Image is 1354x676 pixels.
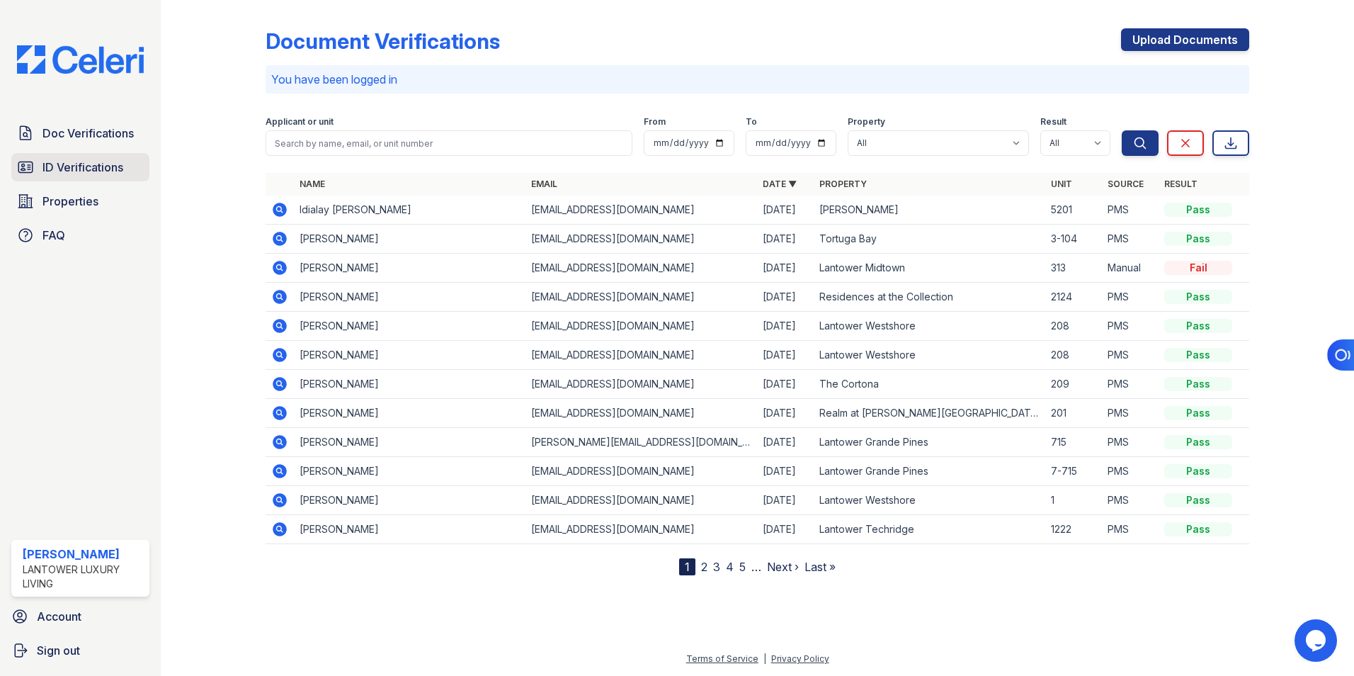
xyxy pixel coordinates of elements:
div: Pass [1164,290,1232,304]
td: 208 [1045,341,1102,370]
label: Result [1040,116,1066,128]
a: Sign out [6,636,155,665]
div: Pass [1164,464,1232,478]
div: Pass [1164,522,1232,536]
a: Properties [11,187,149,215]
span: FAQ [42,227,65,244]
td: [DATE] [757,370,814,399]
td: [PERSON_NAME] [814,196,1045,225]
td: PMS [1102,515,1159,544]
td: PMS [1102,457,1159,486]
a: 2 [701,560,707,574]
td: [EMAIL_ADDRESS][DOMAIN_NAME] [525,370,757,399]
div: Pass [1164,348,1232,362]
a: 5 [739,560,746,574]
td: PMS [1102,486,1159,515]
td: [DATE] [757,428,814,457]
td: [EMAIL_ADDRESS][DOMAIN_NAME] [525,225,757,254]
td: 715 [1045,428,1102,457]
td: Lantower Westshore [814,312,1045,341]
td: [PERSON_NAME][EMAIL_ADDRESS][DOMAIN_NAME] [525,428,757,457]
span: Doc Verifications [42,125,134,142]
a: Terms of Service [686,653,758,664]
td: Lantower Grande Pines [814,428,1045,457]
a: Email [531,179,557,189]
td: [EMAIL_ADDRESS][DOMAIN_NAME] [525,341,757,370]
span: Account [37,608,81,625]
div: Lantower Luxury Living [23,563,144,591]
a: ID Verifications [11,153,149,181]
td: PMS [1102,196,1159,225]
td: [PERSON_NAME] [294,254,525,283]
div: 1 [679,558,695,575]
a: Name [300,179,325,189]
td: Lantower Midtown [814,254,1045,283]
a: FAQ [11,221,149,249]
td: 209 [1045,370,1102,399]
td: [EMAIL_ADDRESS][DOMAIN_NAME] [525,283,757,312]
div: Pass [1164,406,1232,420]
td: Lantower Westshore [814,486,1045,515]
span: Sign out [37,642,80,659]
div: | [763,653,766,664]
a: Account [6,602,155,631]
td: [DATE] [757,515,814,544]
td: [EMAIL_ADDRESS][DOMAIN_NAME] [525,254,757,283]
td: [DATE] [757,399,814,428]
td: Realm at [PERSON_NAME][GEOGRAPHIC_DATA] [814,399,1045,428]
td: [DATE] [757,196,814,225]
label: Property [848,116,885,128]
td: [DATE] [757,457,814,486]
a: Unit [1051,179,1072,189]
td: Lantower Techridge [814,515,1045,544]
img: CE_Logo_Blue-a8612792a0a2168367f1c8372b55b34899dd931a85d93a1a3d3e32e68fde9ad4.png [6,45,155,74]
p: You have been logged in [271,71,1244,88]
div: Pass [1164,377,1232,391]
td: 1 [1045,486,1102,515]
label: Applicant or unit [266,116,334,128]
a: Upload Documents [1121,28,1249,51]
td: [DATE] [757,254,814,283]
td: [PERSON_NAME] [294,370,525,399]
td: PMS [1102,428,1159,457]
td: 208 [1045,312,1102,341]
td: [DATE] [757,486,814,515]
td: Residences at the Collection [814,283,1045,312]
div: Pass [1164,435,1232,449]
a: Privacy Policy [771,653,829,664]
td: [DATE] [757,283,814,312]
td: Lantower Grande Pines [814,457,1045,486]
a: Property [819,179,867,189]
td: PMS [1102,399,1159,428]
td: 7-715 [1045,457,1102,486]
td: [DATE] [757,312,814,341]
td: [EMAIL_ADDRESS][DOMAIN_NAME] [525,399,757,428]
td: [PERSON_NAME] [294,457,525,486]
td: [PERSON_NAME] [294,225,525,254]
a: Result [1164,179,1197,189]
td: Tortuga Bay [814,225,1045,254]
div: Pass [1164,319,1232,333]
a: 4 [726,560,734,574]
a: Last » [804,560,836,574]
span: Properties [42,193,98,210]
td: Idialay [PERSON_NAME] [294,196,525,225]
label: From [644,116,666,128]
div: Pass [1164,203,1232,217]
td: [EMAIL_ADDRESS][DOMAIN_NAME] [525,196,757,225]
td: [PERSON_NAME] [294,486,525,515]
td: 1222 [1045,515,1102,544]
td: 313 [1045,254,1102,283]
td: [PERSON_NAME] [294,515,525,544]
td: Manual [1102,254,1159,283]
td: The Cortona [814,370,1045,399]
div: [PERSON_NAME] [23,546,144,563]
td: PMS [1102,225,1159,254]
td: [PERSON_NAME] [294,399,525,428]
a: Doc Verifications [11,119,149,147]
td: PMS [1102,341,1159,370]
a: Source [1108,179,1144,189]
td: [DATE] [757,225,814,254]
td: PMS [1102,370,1159,399]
